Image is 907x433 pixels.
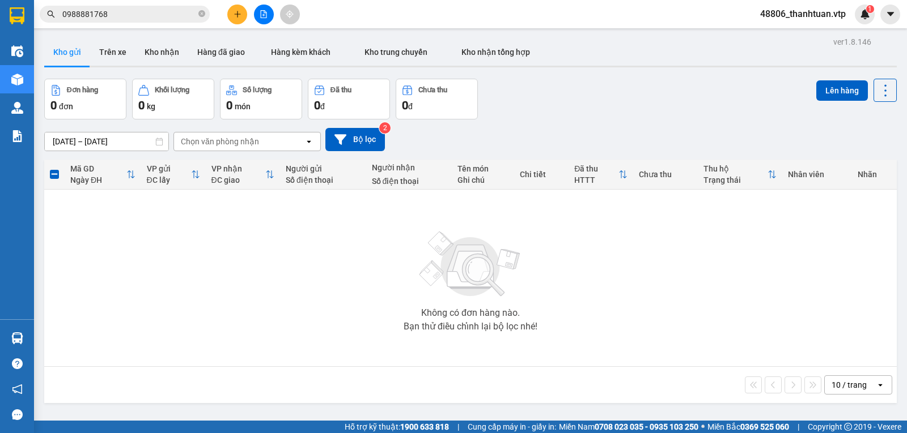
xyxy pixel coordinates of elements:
div: ver 1.8.146 [833,36,871,48]
span: caret-down [885,9,896,19]
div: Không có đơn hàng nào. [421,308,520,318]
svg: open [876,380,885,389]
sup: 2 [379,122,391,134]
img: solution-icon [11,130,23,142]
span: aim [286,10,294,18]
span: Miền Bắc [707,421,789,433]
button: Chưa thu0đ [396,79,478,119]
span: Kho trung chuyển [365,48,427,57]
th: Toggle SortBy [206,160,280,190]
button: Kho nhận [135,38,188,66]
strong: 0369 525 060 [740,422,789,431]
span: đơn [59,102,73,111]
span: 0 [50,98,57,112]
th: Toggle SortBy [65,160,141,190]
div: Đã thu [330,86,351,94]
th: Toggle SortBy [698,160,782,190]
div: Người gửi [286,164,361,173]
div: VP nhận [211,164,265,173]
button: caret-down [880,5,900,24]
strong: 1900 633 818 [400,422,449,431]
div: Nhãn [858,170,891,179]
button: Số lượng0món [220,79,302,119]
span: món [235,102,251,111]
input: Select a date range. [45,132,168,151]
div: Khối lượng [155,86,189,94]
div: Bạn thử điều chỉnh lại bộ lọc nhé! [404,322,537,331]
sup: 1 [866,5,874,13]
svg: open [304,137,313,146]
button: Lên hàng [816,80,868,101]
div: Chưa thu [639,170,692,179]
div: Ghi chú [457,175,508,185]
div: ĐC lấy [147,175,191,185]
img: logo-vxr [10,7,24,24]
div: Chọn văn phòng nhận [181,136,259,147]
span: ⚪️ [701,425,705,429]
span: close-circle [198,10,205,17]
span: đ [408,102,413,111]
div: Nhân viên [788,170,846,179]
input: Tìm tên, số ĐT hoặc mã đơn [62,8,196,20]
img: warehouse-icon [11,332,23,344]
img: warehouse-icon [11,102,23,114]
th: Toggle SortBy [569,160,633,190]
strong: 0708 023 035 - 0935 103 250 [595,422,698,431]
span: | [457,421,459,433]
span: close-circle [198,9,205,20]
div: Số điện thoại [286,175,361,185]
button: Đã thu0đ [308,79,390,119]
div: Số lượng [243,86,272,94]
span: 0 [226,98,232,112]
button: aim [280,5,300,24]
div: 10 / trang [832,379,867,391]
button: Đơn hàng0đơn [44,79,126,119]
div: Chưa thu [418,86,447,94]
span: Hỗ trợ kỹ thuật: [345,421,449,433]
span: file-add [260,10,268,18]
span: 48806_thanhtuan.vtp [751,7,855,21]
span: notification [12,384,23,395]
span: Hàng kèm khách [271,48,330,57]
img: svg+xml;base64,PHN2ZyBjbGFzcz0ibGlzdC1wbHVnX19zdmciIHhtbG5zPSJodHRwOi8vd3d3LnczLm9yZy8yMDAwL3N2Zy... [414,225,527,304]
div: Số điện thoại [372,177,447,186]
span: Kho nhận tổng hợp [461,48,530,57]
span: message [12,409,23,420]
div: Ngày ĐH [70,175,126,185]
div: Thu hộ [703,164,768,173]
span: search [47,10,55,18]
button: Hàng đã giao [188,38,254,66]
span: plus [234,10,241,18]
span: question-circle [12,358,23,369]
div: Chi tiết [520,170,563,179]
div: HTTT [574,175,618,185]
span: copyright [844,423,852,431]
button: plus [227,5,247,24]
span: đ [320,102,325,111]
span: 1 [868,5,872,13]
span: | [798,421,799,433]
span: 0 [402,98,408,112]
button: Bộ lọc [325,128,385,151]
img: warehouse-icon [11,74,23,85]
span: Cung cấp máy in - giấy in: [468,421,556,433]
th: Toggle SortBy [141,160,206,190]
span: Miền Nam [559,421,698,433]
div: ĐC giao [211,175,265,185]
div: Đơn hàng [67,86,98,94]
span: 0 [314,98,320,112]
button: file-add [254,5,274,24]
div: Người nhận [372,163,447,172]
div: Tên món [457,164,508,173]
span: 0 [138,98,145,112]
button: Trên xe [90,38,135,66]
button: Kho gửi [44,38,90,66]
button: Khối lượng0kg [132,79,214,119]
div: Trạng thái [703,175,768,185]
img: icon-new-feature [860,9,870,19]
div: Mã GD [70,164,126,173]
div: VP gửi [147,164,191,173]
span: kg [147,102,155,111]
img: warehouse-icon [11,45,23,57]
div: Đã thu [574,164,618,173]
